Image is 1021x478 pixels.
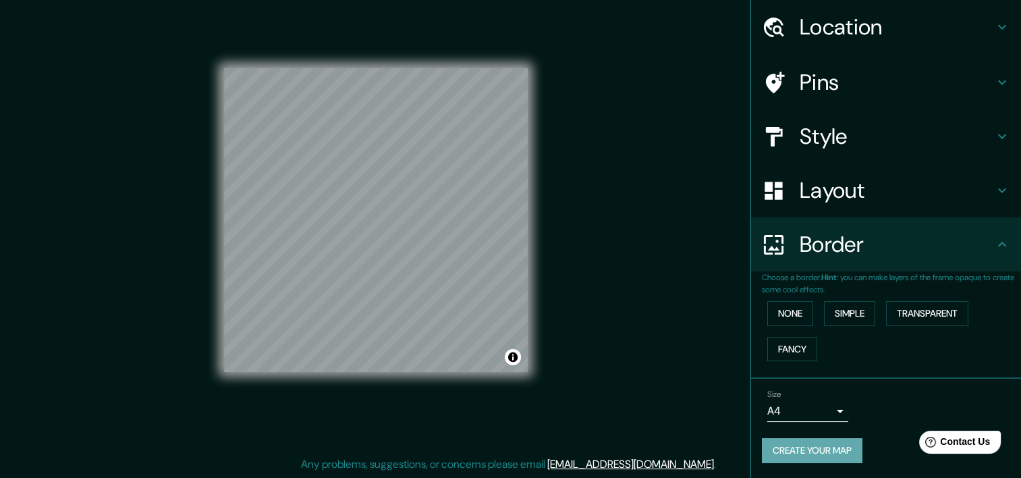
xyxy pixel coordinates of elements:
a: [EMAIL_ADDRESS][DOMAIN_NAME] [547,457,714,471]
div: A4 [767,400,848,422]
h4: Layout [800,177,994,204]
h4: Location [800,14,994,41]
button: Toggle attribution [505,349,521,365]
label: Size [767,389,781,400]
div: Style [751,109,1021,163]
iframe: Help widget launcher [901,425,1006,463]
h4: Border [800,231,994,258]
button: Transparent [886,301,968,326]
button: Create your map [762,438,862,463]
button: None [767,301,813,326]
div: . [716,456,718,473]
div: . [718,456,721,473]
h4: Style [800,123,994,150]
p: Choose a border. : you can make layers of the frame opaque to create some cool effects. [762,271,1021,296]
div: Layout [751,163,1021,217]
p: Any problems, suggestions, or concerns please email . [301,456,716,473]
button: Fancy [767,337,817,362]
div: Border [751,217,1021,271]
h4: Pins [800,69,994,96]
button: Simple [824,301,875,326]
b: Hint [821,272,837,283]
div: Pins [751,55,1021,109]
canvas: Map [224,68,528,372]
